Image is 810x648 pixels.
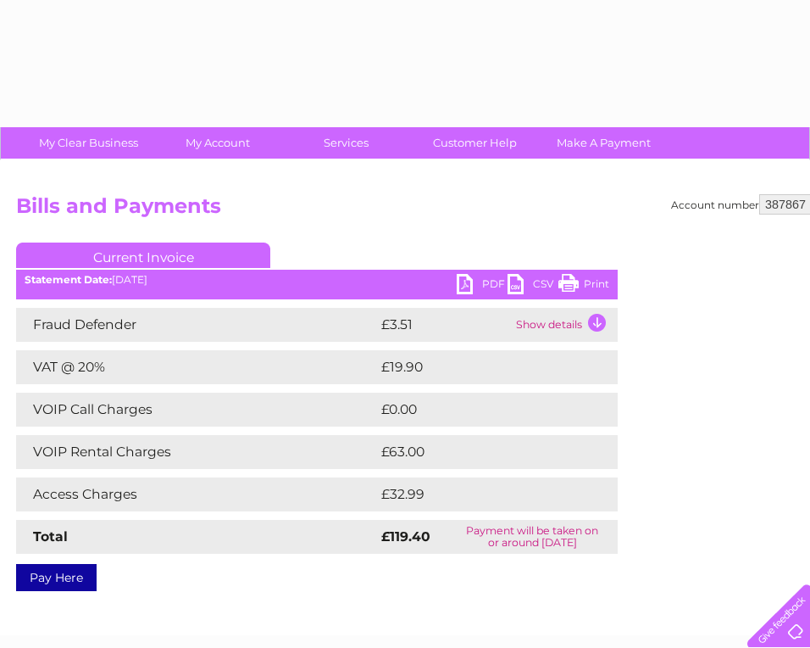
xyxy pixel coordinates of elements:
td: VAT @ 20% [16,350,377,384]
td: Show details [512,308,618,342]
a: My Account [147,127,287,159]
strong: £119.40 [381,528,430,545]
a: Customer Help [405,127,545,159]
a: Services [276,127,416,159]
a: My Clear Business [19,127,158,159]
td: £3.51 [377,308,512,342]
td: Payment will be taken on or around [DATE] [447,520,618,554]
a: CSV [508,274,558,299]
td: £19.90 [377,350,583,384]
a: Make A Payment [534,127,674,159]
a: Pay Here [16,564,97,591]
td: £63.00 [377,435,584,469]
td: £0.00 [377,393,579,427]
td: Fraud Defender [16,308,377,342]
td: £32.99 [377,478,584,511]
a: Current Invoice [16,243,270,268]
strong: Total [33,528,68,545]
td: VOIP Call Charges [16,393,377,427]
a: PDF [457,274,508,299]
b: Statement Date: [25,273,112,286]
td: Access Charges [16,478,377,511]
td: VOIP Rental Charges [16,435,377,469]
div: [DATE] [16,274,618,286]
a: Print [558,274,609,299]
